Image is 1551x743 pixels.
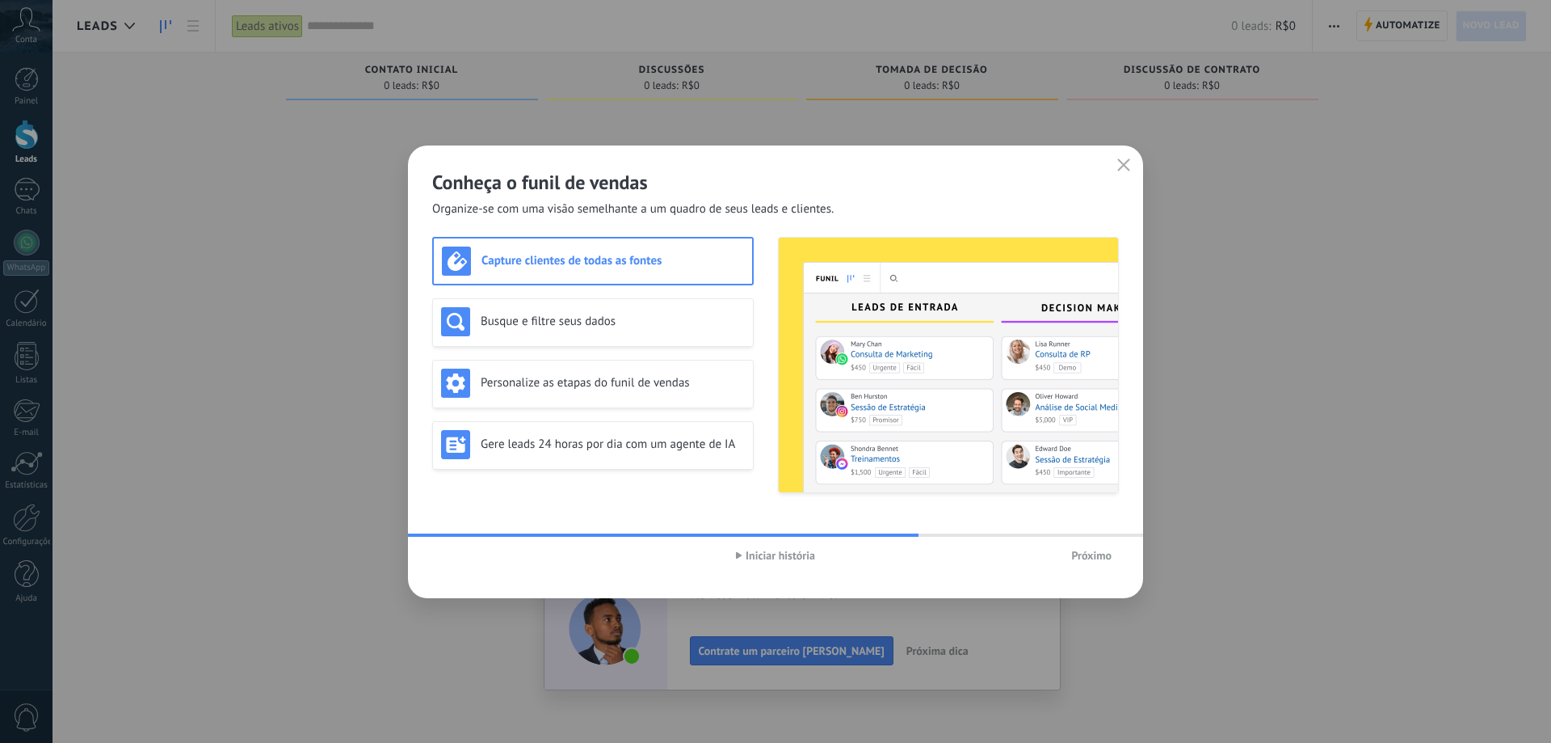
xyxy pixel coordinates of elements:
[746,550,815,561] span: Iniciar história
[1071,550,1112,561] span: Próximo
[481,375,745,390] h3: Personalize as etapas do funil de vendas
[432,170,1119,195] h2: Conheça o funil de vendas
[1064,543,1119,568] button: Próximo
[481,253,744,268] h3: Capture clientes de todas as fontes
[481,314,745,329] h3: Busque e filtre seus dados
[432,201,834,217] span: Organize-se com uma visão semelhante a um quadro de seus leads e clientes.
[481,437,745,452] h3: Gere leads 24 horas por dia com um agente de IA
[729,543,822,568] button: Iniciar história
